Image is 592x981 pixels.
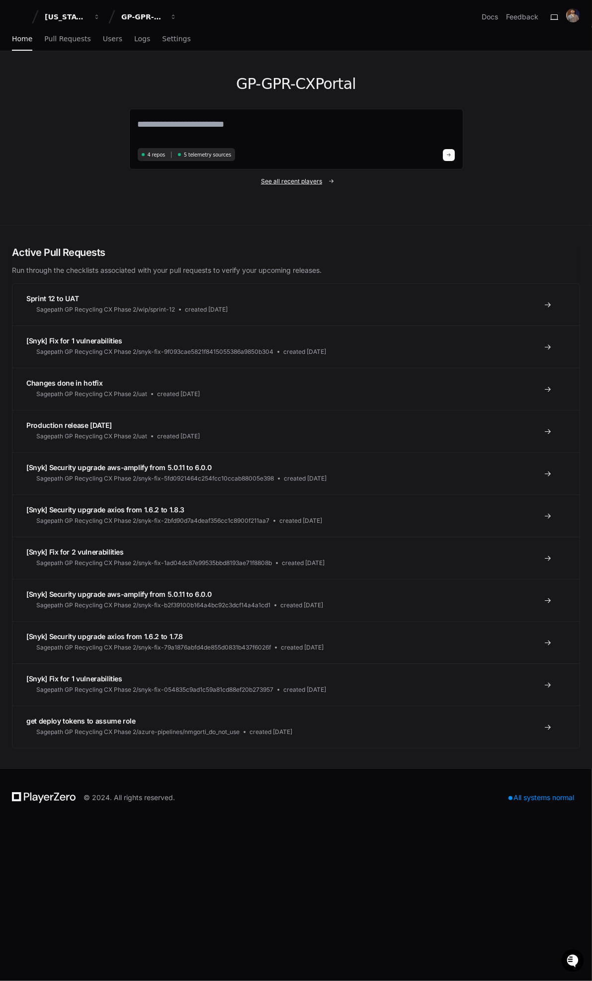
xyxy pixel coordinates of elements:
a: [Snyk] Security upgrade axios from 1.6.2 to 1.7.8Sagepath GP Recycling CX Phase 2/snyk-fix-79a187... [12,621,580,663]
span: Pylon [99,156,120,163]
p: Run through the checklists associated with your pull requests to verify your upcoming releases. [12,265,580,275]
img: 176496148 [566,8,580,22]
span: Sagepath GP Recycling CX Phase 2/snyk-fix-9f093cae5821f8415055386a9850b304 [36,348,273,356]
div: [US_STATE] Pacific [45,12,87,22]
span: [Snyk] Security upgrade aws-amplify from 5.0.11 to 6.0.0 [26,590,211,598]
button: See all [154,106,181,118]
a: [Snyk] Fix for 2 vulnerabilitiesSagepath GP Recycling CX Phase 2/snyk-fix-1ad04dc87e99535bbd8193a... [12,537,580,579]
span: 4 repos [148,151,166,159]
span: Sagepath GP Recycling CX Phase 2/uat [36,390,147,398]
span: See all recent players [261,177,322,185]
button: Start new chat [169,77,181,89]
span: created [DATE] [279,517,322,525]
div: We're offline, we'll be back soon [34,84,130,92]
span: • [92,133,95,141]
a: Home [12,28,32,51]
span: [Snyk] Security upgrade axios from 1.6.2 to 1.7.8 [26,632,183,641]
span: Sagepath GP Recycling CX Phase 2/snyk-fix-2bfd90d7a4deaf356cc1c8900f211aa7 [36,517,269,525]
div: Past conversations [10,108,64,116]
span: get deploy tokens to assume role [26,717,136,725]
span: Sprint 12 to UAT [26,294,79,303]
span: [Snyk] Fix for 1 vulnerabilities [26,336,122,345]
a: Users [103,28,122,51]
img: 1736555170064-99ba0984-63c1-480f-8ee9-699278ef63ed [10,74,28,92]
button: Feedback [506,12,538,22]
span: Sagepath GP Recycling CX Phase 2/snyk-fix-79a1876abfd4de855d0831b437f6026f [36,644,271,652]
a: [Snyk] Fix for 1 vulnerabilitiesSagepath GP Recycling CX Phase 2/snyk-fix-9f093cae5821f8415055386... [12,326,580,368]
span: Sagepath GP Recycling CX Phase 2/uat [36,432,147,440]
span: created [DATE] [281,644,324,652]
img: Mr Abhinav Kumar [10,124,26,140]
button: [US_STATE] Pacific [41,8,104,26]
span: created [DATE] [185,306,228,314]
span: created [DATE] [282,559,325,567]
iframe: Open customer support [560,948,587,975]
span: [Snyk] Fix for 2 vulnerabilities [26,548,124,556]
div: © 2024. All rights reserved. [84,793,175,803]
a: Powered byPylon [70,155,120,163]
span: created [DATE] [280,601,323,609]
span: Changes done in hotfix [26,379,102,387]
span: Home [12,36,32,42]
a: See all recent players [129,177,463,185]
a: Settings [162,28,190,51]
a: Sprint 12 to UATSagepath GP Recycling CX Phase 2/wip/sprint-12created [DATE] [12,284,580,326]
span: created [DATE] [283,686,326,694]
a: Docs [482,12,498,22]
span: Sagepath GP Recycling CX Phase 2/azure-pipelines/nmgorti_do_not_use [36,728,240,736]
span: [Snyk] Security upgrade aws-amplify from 5.0.11 to 6.0.0 [26,463,211,472]
a: Changes done in hotfixSagepath GP Recycling CX Phase 2/uatcreated [DATE] [12,368,580,410]
a: Pull Requests [44,28,90,51]
div: Start new chat [34,74,163,84]
span: Sagepath GP Recycling CX Phase 2/snyk-fix-b2f39100b164a4bc92c3dcf14a4a1cd1 [36,601,270,609]
span: 5 telemetry sources [184,151,231,159]
span: Sagepath GP Recycling CX Phase 2/wip/sprint-12 [36,306,175,314]
span: created [DATE] [283,348,326,356]
div: GP-GPR-CXPortal [121,12,164,22]
span: Pull Requests [44,36,90,42]
span: created [DATE] [157,390,200,398]
button: GP-GPR-CXPortal [117,8,181,26]
h2: Active Pull Requests [12,245,580,259]
div: Welcome [10,40,181,56]
span: Production release [DATE] [26,421,111,429]
span: Sagepath GP Recycling CX Phase 2/snyk-fix-054835c9ad1c59a81cd88ef20b273957 [36,686,273,694]
a: [Snyk] Security upgrade aws-amplify from 5.0.11 to 6.0.0Sagepath GP Recycling CX Phase 2/snyk-fix... [12,452,580,494]
img: PlayerZero [10,10,30,30]
span: [Snyk] Security upgrade axios from 1.6.2 to 1.8.3 [26,505,184,514]
span: Sagepath GP Recycling CX Phase 2/snyk-fix-1ad04dc87e99535bbd8193ae71f8808b [36,559,272,567]
span: Settings [162,36,190,42]
a: Production release [DATE]Sagepath GP Recycling CX Phase 2/uatcreated [DATE] [12,410,580,452]
a: Logs [134,28,150,51]
span: Users [103,36,122,42]
a: [Snyk] Fix for 1 vulnerabilitiesSagepath GP Recycling CX Phase 2/snyk-fix-054835c9ad1c59a81cd88ef... [12,663,580,706]
div: All systems normal [503,791,580,805]
span: Sagepath GP Recycling CX Phase 2/snyk-fix-5fd0921464c254fcc10ccab88005e398 [36,475,274,483]
span: created [DATE] [157,432,200,440]
a: [Snyk] Security upgrade axios from 1.6.2 to 1.8.3Sagepath GP Recycling CX Phase 2/snyk-fix-2bfd90... [12,494,580,537]
a: [Snyk] Security upgrade aws-amplify from 5.0.11 to 6.0.0Sagepath GP Recycling CX Phase 2/snyk-fix... [12,579,580,621]
span: created [DATE] [284,475,327,483]
span: [Snyk] Fix for 1 vulnerabilities [26,674,122,683]
span: Mr [PERSON_NAME] [31,133,90,141]
h1: GP-GPR-CXPortal [129,75,463,93]
span: [DATE] [97,133,118,141]
a: get deploy tokens to assume roleSagepath GP Recycling CX Phase 2/azure-pipelines/nmgorti_do_not_u... [12,706,580,748]
span: created [DATE] [250,728,292,736]
span: Logs [134,36,150,42]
